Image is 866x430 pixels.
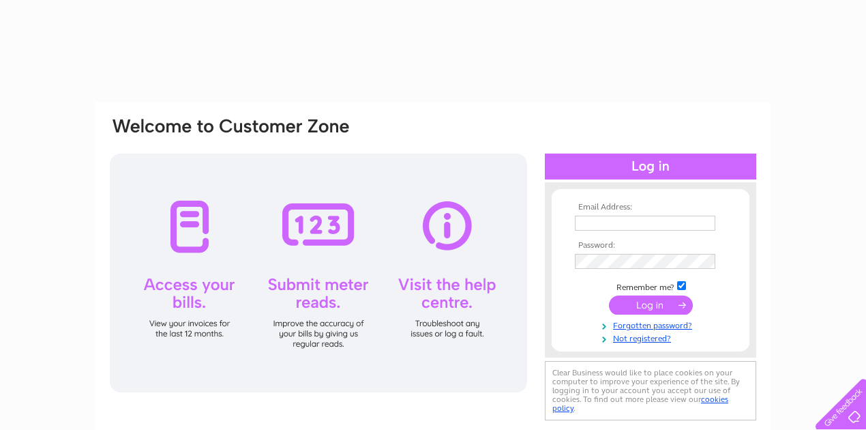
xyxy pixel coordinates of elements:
[609,296,693,315] input: Submit
[545,361,756,420] div: Clear Business would like to place cookies on your computer to improve your experience of the sit...
[575,331,730,344] a: Not registered?
[571,279,730,293] td: Remember me?
[571,203,730,212] th: Email Address:
[575,318,730,331] a: Forgotten password?
[571,241,730,250] th: Password:
[552,395,728,413] a: cookies policy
